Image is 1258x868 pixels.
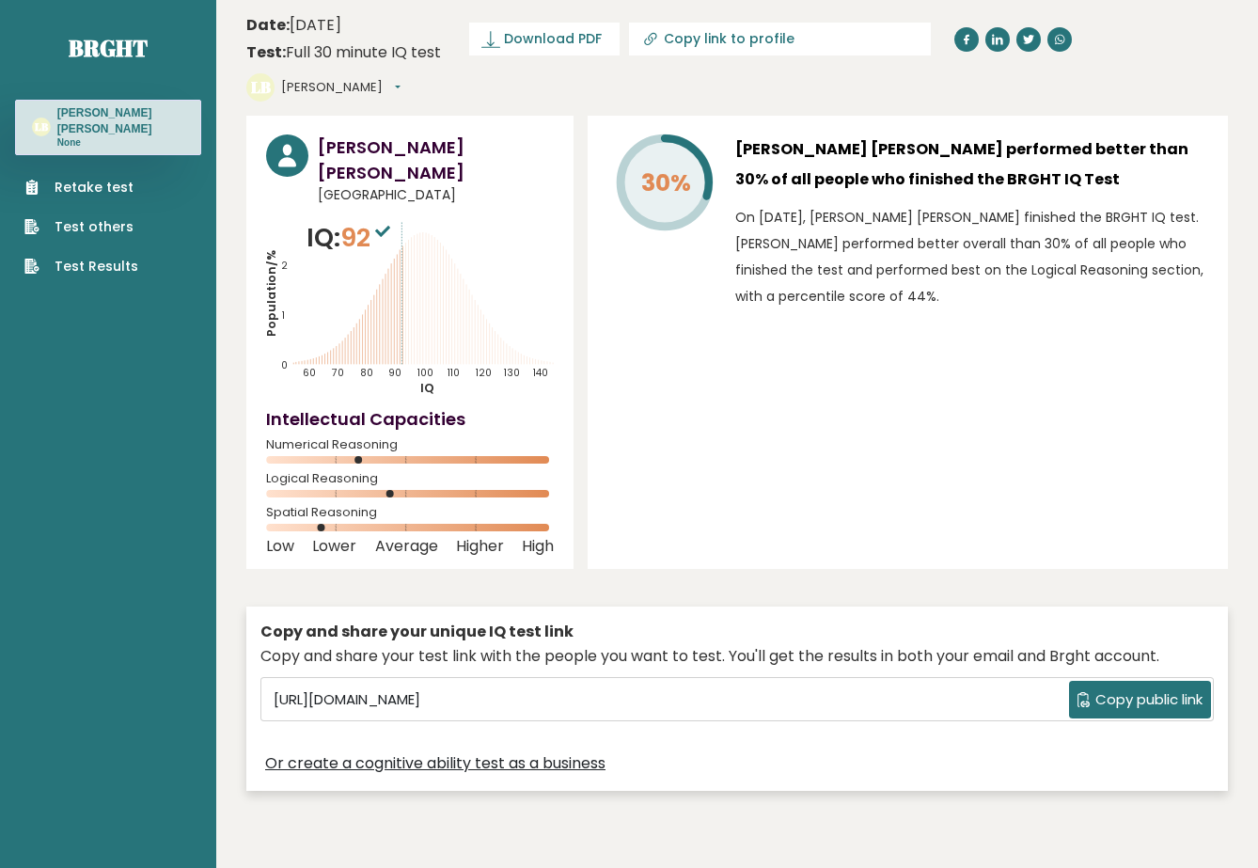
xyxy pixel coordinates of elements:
[420,380,434,396] tspan: IQ
[246,14,290,36] b: Date:
[281,259,288,273] tspan: 2
[266,441,554,449] span: Numerical Reasoning
[476,366,492,380] tspan: 120
[266,543,294,550] span: Low
[1069,681,1211,718] button: Copy public link
[281,358,288,372] tspan: 0
[456,543,504,550] span: Higher
[246,41,441,64] div: Full 30 minute IQ test
[735,134,1208,195] h3: [PERSON_NAME] [PERSON_NAME] performed better than 30% of all people who finished the BRGHT IQ Test
[251,76,271,98] text: LB
[522,543,554,550] span: High
[504,29,602,49] span: Download PDF
[448,366,460,380] tspan: 110
[332,366,344,380] tspan: 70
[307,219,395,257] p: IQ:
[246,14,341,37] time: [DATE]
[1095,689,1203,711] span: Copy public link
[35,119,49,134] text: LB
[533,366,548,380] tspan: 140
[57,105,184,136] h3: [PERSON_NAME] [PERSON_NAME]
[281,78,401,97] button: [PERSON_NAME]
[266,406,554,432] h4: Intellectual Capacities
[246,41,286,63] b: Test:
[266,509,554,516] span: Spatial Reasoning
[360,366,373,380] tspan: 80
[265,752,605,775] a: Or create a cognitive ability test as a business
[641,166,691,199] tspan: 30%
[340,220,395,255] span: 92
[69,33,148,63] a: Brght
[469,23,620,55] a: Download PDF
[260,645,1214,668] div: Copy and share your test link with the people you want to test. You'll get the results in both yo...
[303,366,316,380] tspan: 60
[24,217,138,237] a: Test others
[57,136,184,150] p: None
[417,366,433,380] tspan: 100
[375,543,438,550] span: Average
[312,543,356,550] span: Lower
[318,185,554,205] span: [GEOGRAPHIC_DATA]
[24,178,138,197] a: Retake test
[24,257,138,276] a: Test Results
[282,308,285,323] tspan: 1
[504,366,520,380] tspan: 130
[266,475,554,482] span: Logical Reasoning
[318,134,554,185] h3: [PERSON_NAME] [PERSON_NAME]
[260,621,1214,643] div: Copy and share your unique IQ test link
[263,250,279,337] tspan: Population/%
[735,204,1208,309] p: On [DATE], [PERSON_NAME] [PERSON_NAME] finished the BRGHT IQ test. [PERSON_NAME] performed better...
[388,366,401,380] tspan: 90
